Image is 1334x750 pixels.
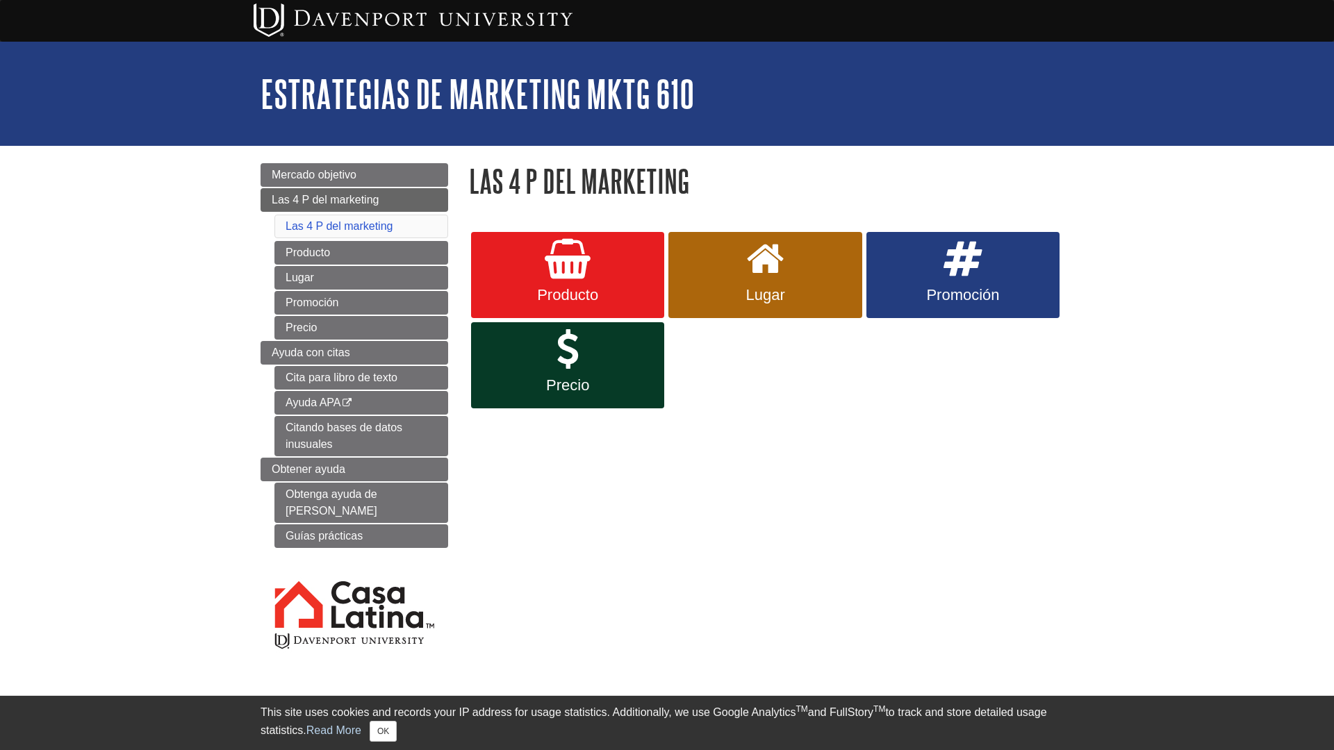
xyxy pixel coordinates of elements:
a: Ayuda APA [274,391,448,415]
span: Obtener ayuda [272,463,345,475]
a: Cita para libro de texto [274,366,448,390]
sup: TM [873,704,885,714]
a: Precio [274,316,448,340]
a: Ayuda con citas [261,341,448,365]
a: Obtener ayuda [261,458,448,481]
span: Las 4 P del marketing [272,194,379,206]
a: Promoción [274,291,448,315]
a: Producto [274,241,448,265]
span: Precio [481,376,654,394]
span: Ayuda con citas [272,347,350,358]
h1: Las 4 P del marketing [469,163,1073,199]
a: Promoción [866,232,1060,318]
a: Lugar [668,232,862,318]
a: Precio [471,322,664,408]
span: Producto [481,286,654,304]
a: Read More [306,724,361,736]
img: Davenport University [254,3,573,37]
a: Obtenga ayuda de [PERSON_NAME] [274,483,448,523]
span: Mercado objetivo [272,169,356,181]
i: This link opens in a new window [340,399,352,408]
a: Estrategias de marketing MKTG 610 [261,72,694,115]
a: Mercado objetivo [261,163,448,187]
a: Lugar [274,266,448,290]
a: Guías prácticas [274,524,448,548]
sup: TM [796,704,807,714]
a: Citando bases de datos inusuales [274,416,448,456]
div: This site uses cookies and records your IP address for usage statistics. Additionally, we use Goo... [261,704,1073,742]
div: Guide Page Menu [261,163,448,675]
span: Promoción [877,286,1049,304]
span: Lugar [679,286,851,304]
a: Las 4 P del marketing [286,220,393,232]
a: Las 4 P del marketing [261,188,448,212]
button: Close [370,721,397,742]
a: Producto [471,232,664,318]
